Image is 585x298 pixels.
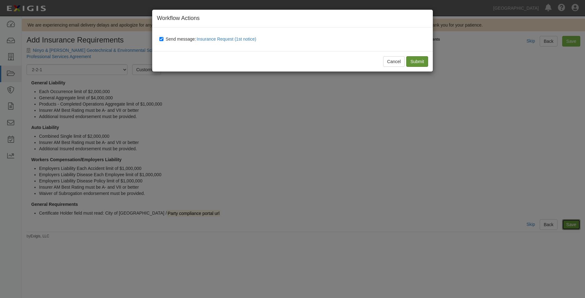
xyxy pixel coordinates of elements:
[406,56,428,67] input: Submit
[383,56,405,67] button: Cancel
[159,37,163,42] input: Send message:Insurance Request (1st notice)
[196,35,259,43] button: Send message:
[157,14,428,22] h4: Workflow Actions
[197,37,256,42] span: Insurance Request (1st notice)
[166,37,259,42] span: Send message:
